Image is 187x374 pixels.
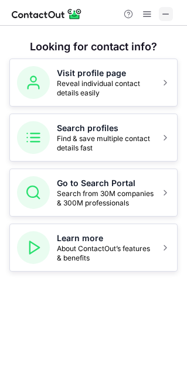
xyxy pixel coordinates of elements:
h5: Search profiles [57,122,154,134]
button: Go to Search PortalSearch from 30M companies & 300M professionals [9,169,178,217]
img: Search profiles [17,121,50,154]
img: Visit profile page [17,66,50,99]
img: Learn more [17,231,50,264]
span: Search from 30M companies & 300M professionals [57,189,154,208]
span: Find & save multiple contact details fast [57,134,154,153]
img: ContactOut v5.3.10 [12,7,82,21]
h5: Go to Search Portal [57,177,154,189]
button: Visit profile pageReveal individual contact details easily [9,59,178,107]
h5: Visit profile page [57,67,154,79]
button: Search profilesFind & save multiple contact details fast [9,114,178,162]
button: Learn moreAbout ContactOut’s features & benefits [9,224,178,272]
h5: Learn more [57,232,154,244]
span: About ContactOut’s features & benefits [57,244,154,263]
span: Reveal individual contact details easily [57,79,154,98]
